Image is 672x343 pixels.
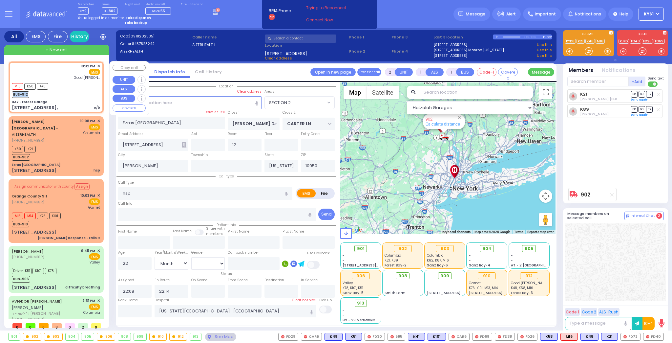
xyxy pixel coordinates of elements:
div: 906 [97,333,115,340]
span: 2 [78,323,88,328]
span: ✕ [97,298,100,304]
div: [STREET_ADDRESS] [12,229,57,236]
button: Map camera controls [539,190,552,203]
span: K48, K58, M16 [511,286,533,290]
span: Clear address [265,56,292,61]
div: Ezras [GEOGRAPHIC_DATA] [12,162,60,167]
button: Show street map [344,86,367,99]
button: Members [569,67,593,74]
div: 903 [436,245,454,252]
button: +Add [629,77,646,86]
span: M16 [12,83,23,90]
button: Drag Pegman onto the map to open Street View [539,213,552,226]
label: Street Address [118,131,143,137]
span: Trying to Reconnect... [306,5,358,11]
label: Room [228,131,238,137]
img: Logo [26,10,70,18]
span: - [511,253,513,258]
label: Floor [264,131,272,137]
button: Toggle fullscreen view [539,86,552,99]
a: Send again [631,98,648,102]
label: Last Name [173,229,192,234]
div: 909 [134,333,146,340]
div: difficulty breathing [65,285,100,290]
a: [STREET_ADDRESS] [433,42,467,48]
span: [STREET_ADDRESS][PERSON_NAME] [343,263,405,268]
span: Columbia [83,130,100,135]
label: Medic on call [145,3,173,7]
span: 905 [525,245,534,252]
span: 9:45 PM [81,248,95,253]
span: - [343,308,345,313]
span: K101 [32,268,44,274]
span: Assign communicator with county [14,184,74,189]
button: KY61 [639,8,664,21]
label: Use Callback [307,251,330,256]
label: Destination [264,278,284,283]
button: COVERED [113,104,146,112]
button: Notifications [602,67,636,74]
div: BAY - Forest Garage [12,100,47,104]
span: ✕ [97,193,100,198]
span: EMS [89,124,100,130]
a: Open in new page [310,68,356,76]
input: Search location here [118,96,262,109]
span: BRIA Phone [269,8,291,14]
span: TR [646,106,653,112]
span: Columbia [385,253,401,258]
div: BLS [601,333,618,341]
span: 10:08 PM [80,119,95,124]
div: D-802 [543,34,552,39]
a: FD69 [654,39,665,44]
img: red-radio-icon.svg [623,335,627,338]
span: - [469,258,471,263]
a: Calculate distance [426,122,460,126]
span: Columbia [427,253,444,258]
span: K101 [49,213,61,219]
div: [STREET_ADDRESS], [12,104,58,111]
div: BLS [408,333,425,341]
span: Notifications [575,11,601,17]
span: BUS-910 [12,221,29,227]
label: Township [191,152,208,158]
div: o/b [94,105,100,110]
span: - [385,281,387,286]
a: Call History [190,69,227,75]
div: Fire [48,31,68,42]
label: City [118,152,125,158]
span: SECTION 2 [265,97,325,108]
span: [STREET_ADDRESS] [265,50,307,56]
span: KY9 [78,7,89,15]
span: Phone 1 [349,34,389,40]
a: AIZERHEALTH [12,119,58,137]
span: Status [217,271,235,276]
div: 902 [394,245,412,252]
div: 902 [439,133,449,141]
label: KJ EMS... [563,33,614,37]
img: red-radio-icon.svg [646,335,649,338]
span: Joel Witriol [580,112,609,117]
img: red-radio-icon.svg [498,335,501,338]
a: Connect Now [306,17,358,23]
label: Entry Code [301,131,320,137]
label: Pick up [319,298,332,303]
span: Sanz Bay-6 [427,263,448,268]
label: Hospital [155,298,169,303]
span: Message [466,11,485,17]
a: KJFD [619,39,629,44]
span: K48 [37,83,48,90]
span: ✕ [97,63,100,69]
div: See map [205,333,236,341]
span: - [343,258,345,263]
div: 912 [520,272,538,280]
label: Clear address [237,89,262,94]
img: red-radio-icon.svg [451,335,455,338]
span: [STREET_ADDRESS][PERSON_NAME] [469,290,531,295]
a: K48 [585,39,595,44]
div: 904 [66,333,78,340]
label: Fire units on call [181,3,205,7]
h5: Message members on selected call [567,212,624,220]
span: 10:32 PM [80,64,95,69]
div: [STREET_ADDRESS] [12,284,57,291]
span: Phone 3 [391,34,431,40]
